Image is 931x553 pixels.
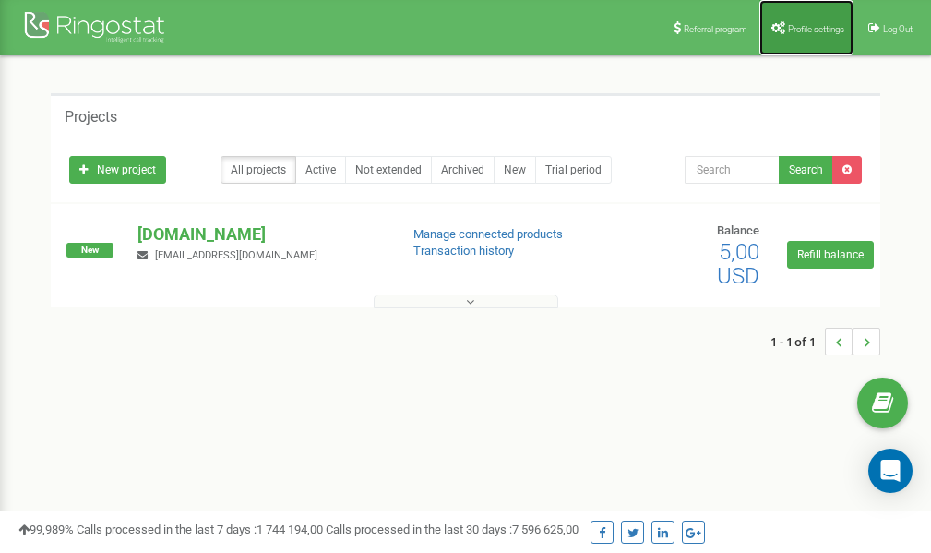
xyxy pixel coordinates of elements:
[295,156,346,184] a: Active
[685,156,780,184] input: Search
[787,241,874,269] a: Refill balance
[345,156,432,184] a: Not extended
[883,24,913,34] span: Log Out
[413,227,563,241] a: Manage connected products
[413,244,514,258] a: Transaction history
[221,156,296,184] a: All projects
[788,24,844,34] span: Profile settings
[770,328,825,355] span: 1 - 1 of 1
[770,309,880,374] nav: ...
[137,222,383,246] p: [DOMAIN_NAME]
[494,156,536,184] a: New
[326,523,579,536] span: Calls processed in the last 30 days :
[779,156,833,184] button: Search
[717,223,759,237] span: Balance
[868,449,913,493] div: Open Intercom Messenger
[69,156,166,184] a: New project
[77,523,323,536] span: Calls processed in the last 7 days :
[65,109,117,126] h5: Projects
[18,523,74,536] span: 99,989%
[717,239,759,289] span: 5,00 USD
[512,523,579,536] u: 7 596 625,00
[431,156,495,184] a: Archived
[257,523,323,536] u: 1 744 194,00
[66,243,113,258] span: New
[684,24,747,34] span: Referral program
[535,156,612,184] a: Trial period
[155,249,317,261] span: [EMAIL_ADDRESS][DOMAIN_NAME]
